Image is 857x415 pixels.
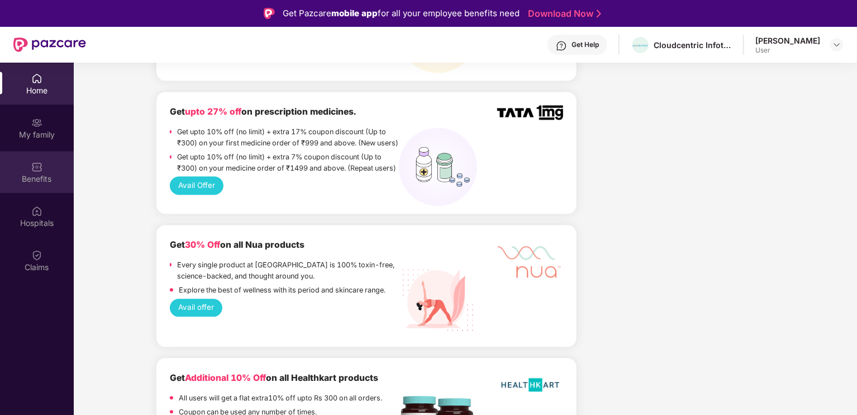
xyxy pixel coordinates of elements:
button: Avail Offer [170,176,224,194]
img: svg+xml;base64,PHN2ZyBpZD0iSGVscC0zMngzMiIgeG1sbnM9Imh0dHA6Ly93d3cudzMub3JnLzIwMDAvc3ZnIiB3aWR0aD... [556,40,567,51]
img: New Pazcare Logo [13,37,86,52]
img: svg+xml;base64,PHN2ZyBpZD0iSG9tZSIgeG1sbnM9Imh0dHA6Ly93d3cudzMub3JnLzIwMDAvc3ZnIiB3aWR0aD0iMjAiIG... [31,73,42,84]
b: Get on all Healthkart products [170,372,378,383]
div: Cloudcentric Infotech Private Limited [654,40,732,50]
img: svg+xml;base64,PHN2ZyBpZD0iQmVuZWZpdHMiIHhtbG5zPSJodHRwOi8vd3d3LnczLm9yZy8yMDAwL3N2ZyIgd2lkdGg9Ij... [31,161,42,172]
div: Get Pazcare for all your employee benefits need [283,7,520,20]
p: All users will get a flat extra10% off upto Rs 300 on all orders. [179,393,382,404]
img: svg+xml;base64,PHN2ZyB3aWR0aD0iMjAiIGhlaWdodD0iMjAiIHZpZXdCb3g9IjAgMCAyMCAyMCIgZmlsbD0ibm9uZSIgeG... [31,117,42,128]
span: Additional 10% Off [185,372,266,383]
a: Download Now [528,8,598,20]
img: Mask%20Group%20527.png [497,238,563,281]
div: User [755,46,820,55]
img: svg+xml;base64,PHN2ZyBpZD0iQ2xhaW0iIHhtbG5zPSJodHRwOi8vd3d3LnczLm9yZy8yMDAwL3N2ZyIgd2lkdGg9IjIwIi... [31,249,42,261]
span: 30% Off [185,239,220,250]
p: Get upto 10% off (no limit) + extra 17% coupon discount (Up to ₹300) on your first medicine order... [177,126,399,149]
img: Logo [264,8,275,19]
img: HealthKart-Logo-702x526.png [497,371,563,399]
img: Stroke [597,8,601,20]
img: Nua%20Products.png [399,261,477,339]
div: [PERSON_NAME] [755,35,820,46]
strong: mobile app [331,8,378,18]
img: svg+xml;base64,PHN2ZyBpZD0iRHJvcGRvd24tMzJ4MzIiIHhtbG5zPSJodHRwOi8vd3d3LnczLm9yZy8yMDAwL3N2ZyIgd2... [832,40,841,49]
span: upto 27% off [185,106,241,117]
b: Get on prescription medicines. [170,106,356,117]
p: Explore the best of wellness with its period and skincare range. [179,285,385,296]
img: TATA_1mg_Logo.png [497,105,563,120]
p: Get upto 10% off (no limit) + extra 7% coupon discount (Up to ₹300) on your medicine order of ₹14... [177,152,399,174]
button: Avail offer [170,299,223,317]
p: Every single product at [GEOGRAPHIC_DATA] is 100% toxin-free, science-backed, and thought around ... [177,260,399,282]
img: medicines%20(1).png [399,128,477,206]
b: Get on all Nua products [170,239,304,250]
img: svg+xml;base64,PHN2ZyBpZD0iSG9zcGl0YWxzIiB4bWxucz0iaHR0cDovL3d3dy53My5vcmcvMjAwMC9zdmciIHdpZHRoPS... [31,205,42,216]
img: CCClogo.png [632,44,649,47]
div: Get Help [572,40,599,49]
